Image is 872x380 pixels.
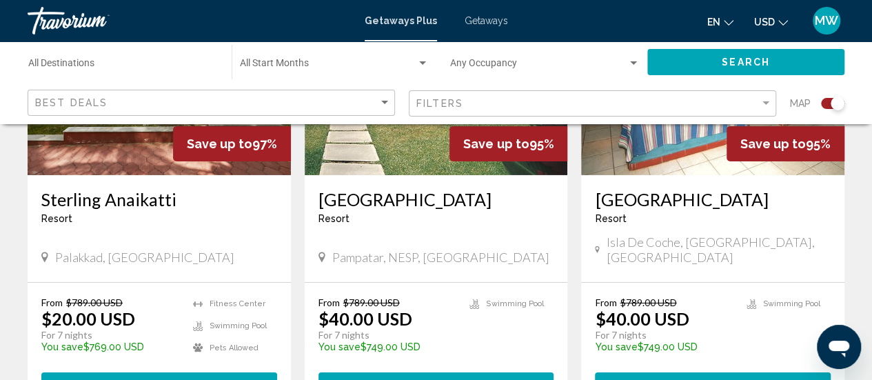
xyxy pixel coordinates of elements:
span: en [707,17,720,28]
p: $749.00 USD [318,341,456,352]
p: For 7 nights [595,329,733,341]
span: Map [790,94,811,113]
button: Change currency [754,12,788,32]
span: MW [815,14,838,28]
span: Save up to [740,137,806,151]
button: Change language [707,12,733,32]
p: $769.00 USD [41,341,179,352]
button: Filter [409,90,776,118]
a: Getaways [465,15,508,26]
p: $749.00 USD [595,341,733,352]
span: From [41,297,63,308]
span: Palakkad, [GEOGRAPHIC_DATA] [55,250,234,265]
span: Swimming Pool [486,299,543,308]
iframe: Button to launch messaging window [817,325,861,369]
span: Pampatar, NESP, [GEOGRAPHIC_DATA] [332,250,549,265]
span: You save [595,341,637,352]
span: $789.00 USD [343,297,400,308]
span: You save [318,341,361,352]
span: Swimming Pool [763,299,820,308]
p: $40.00 USD [318,308,412,329]
span: You save [41,341,83,352]
span: Resort [318,213,349,224]
span: From [595,297,616,308]
span: Resort [595,213,626,224]
span: Fitness Center [210,299,265,308]
a: Getaways Plus [365,15,437,26]
p: For 7 nights [41,329,179,341]
span: $789.00 USD [620,297,676,308]
mat-select: Sort by [35,97,391,109]
div: 95% [727,126,844,161]
a: Sterling Anaikatti [41,189,277,210]
p: $20.00 USD [41,308,135,329]
span: Save up to [187,137,252,151]
button: Search [647,49,844,74]
span: Pets Allowed [210,343,258,352]
span: Filters [416,98,463,109]
span: From [318,297,340,308]
span: Resort [41,213,72,224]
a: [GEOGRAPHIC_DATA] [318,189,554,210]
a: [GEOGRAPHIC_DATA] [595,189,831,210]
span: Search [722,57,770,68]
div: 97% [173,126,291,161]
span: Best Deals [35,97,108,108]
p: For 7 nights [318,329,456,341]
div: 95% [449,126,567,161]
span: $789.00 USD [66,297,123,308]
span: Save up to [463,137,529,151]
button: User Menu [809,6,844,35]
span: USD [754,17,775,28]
p: $40.00 USD [595,308,689,329]
span: Swimming Pool [210,321,267,330]
a: Travorium [28,7,351,34]
span: Isla de Coche, [GEOGRAPHIC_DATA], [GEOGRAPHIC_DATA] [607,234,831,265]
